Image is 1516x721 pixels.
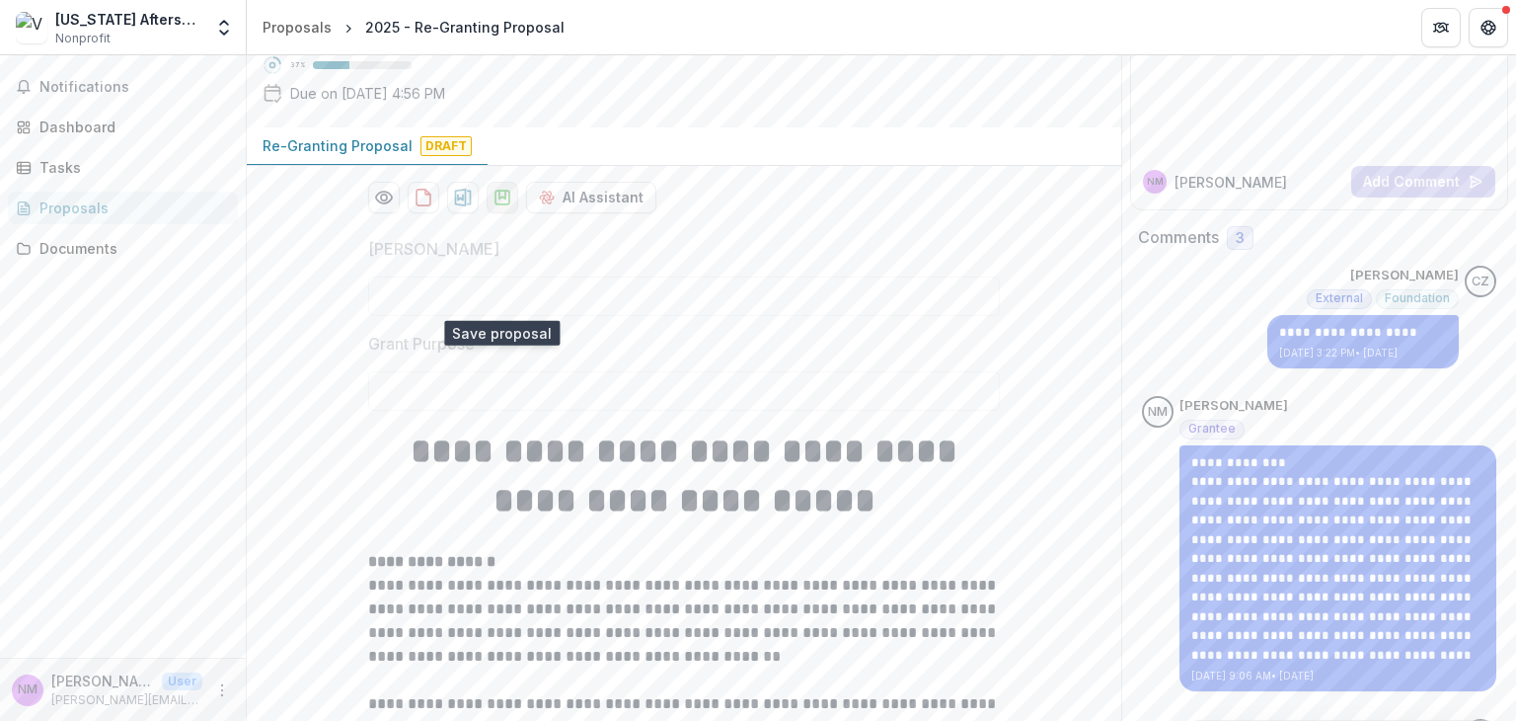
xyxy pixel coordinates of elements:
[1421,8,1461,47] button: Partners
[210,8,238,47] button: Open entity switcher
[1316,291,1363,305] span: External
[162,673,202,690] p: User
[1191,669,1484,683] p: [DATE] 9:06 AM • [DATE]
[1350,266,1459,285] p: [PERSON_NAME]
[447,182,479,213] button: download-proposal
[1351,166,1495,198] button: Add Comment
[263,135,413,156] p: Re-Granting Proposal
[368,332,475,356] p: Grant Purpose
[1385,291,1450,305] span: Foundation
[1147,177,1164,187] div: Nicole Miller
[18,683,38,696] div: Nicole Miller
[487,182,518,213] button: download-proposal
[420,136,472,156] span: Draft
[1236,230,1245,247] span: 3
[39,117,222,137] div: Dashboard
[1179,396,1288,416] p: [PERSON_NAME]
[1469,8,1508,47] button: Get Help
[1148,406,1168,419] div: Nicole Miller
[1175,172,1287,193] p: [PERSON_NAME]
[16,12,47,43] img: Vermont Afterschool
[210,679,234,702] button: More
[1279,346,1447,360] p: [DATE] 3:22 PM • [DATE]
[408,182,439,213] button: download-proposal
[255,13,572,41] nav: breadcrumb
[55,30,111,47] span: Nonprofit
[8,71,238,103] button: Notifications
[8,151,238,184] a: Tasks
[368,237,499,261] p: [PERSON_NAME]
[368,182,400,213] button: Preview ce7570b1-cb19-41f0-8f44-c492d081029f-0.pdf
[39,198,222,218] div: Proposals
[255,13,340,41] a: Proposals
[55,9,202,30] div: [US_STATE] Afterschool
[365,17,565,38] div: 2025 - Re-Granting Proposal
[8,111,238,143] a: Dashboard
[39,157,222,178] div: Tasks
[1472,276,1489,288] div: Christine Zachai
[39,79,230,96] span: Notifications
[263,17,332,38] div: Proposals
[8,232,238,265] a: Documents
[51,671,154,691] p: [PERSON_NAME]
[290,83,445,104] p: Due on [DATE] 4:56 PM
[290,58,305,72] p: 37 %
[1188,422,1236,436] span: Grantee
[51,691,202,709] p: [PERSON_NAME][EMAIL_ADDRESS][DOMAIN_NAME]
[8,192,238,224] a: Proposals
[39,238,222,259] div: Documents
[1138,228,1219,247] h2: Comments
[526,182,656,213] button: AI Assistant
